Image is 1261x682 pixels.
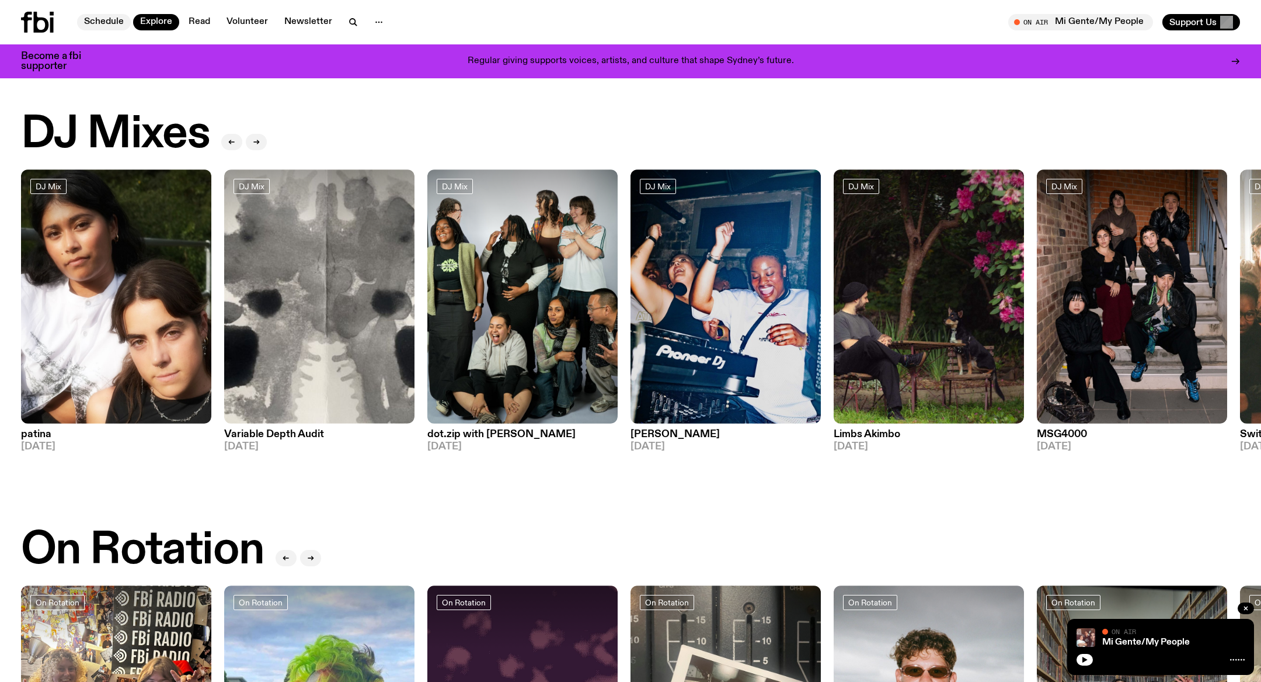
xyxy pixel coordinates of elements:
span: [DATE] [834,442,1024,452]
span: DJ Mix [36,182,61,191]
span: [DATE] [630,442,821,452]
a: Limbs Akimbo[DATE] [834,424,1024,452]
span: [DATE] [427,442,618,452]
span: DJ Mix [645,182,671,191]
span: DJ Mix [848,182,874,191]
h3: Limbs Akimbo [834,430,1024,439]
span: Support Us [1169,17,1217,27]
a: MSG4000[DATE] [1037,424,1227,452]
a: On Rotation [234,595,288,610]
span: On Rotation [239,598,283,607]
a: Explore [133,14,179,30]
h2: DJ Mixes [21,112,210,157]
h3: dot.zip with [PERSON_NAME] [427,430,618,439]
a: [PERSON_NAME][DATE] [630,424,821,452]
h3: Variable Depth Audit [224,430,414,439]
a: On Rotation [843,595,897,610]
span: On Air [1112,628,1136,635]
a: Read [182,14,217,30]
span: On Rotation [645,598,689,607]
a: DJ Mix [30,179,67,194]
a: Mi Gente/My People [1102,638,1190,647]
h2: On Rotation [21,528,264,573]
span: On Rotation [442,598,486,607]
span: DJ Mix [1051,182,1077,191]
a: On Rotation [437,595,491,610]
span: [DATE] [224,442,414,452]
a: Volunteer [220,14,275,30]
a: patina[DATE] [21,424,211,452]
h3: Become a fbi supporter [21,51,96,71]
a: DJ Mix [234,179,270,194]
a: Newsletter [277,14,339,30]
a: DJ Mix [437,179,473,194]
img: Jackson sits at an outdoor table, legs crossed and gazing at a black and brown dog also sitting a... [834,169,1024,424]
a: Variable Depth Audit[DATE] [224,424,414,452]
h3: patina [21,430,211,439]
span: DJ Mix [442,182,468,191]
span: On Rotation [1051,598,1095,607]
a: On Rotation [30,595,85,610]
a: DJ Mix [1046,179,1082,194]
a: On Rotation [1046,595,1100,610]
a: Schedule [77,14,131,30]
span: DJ Mix [239,182,264,191]
h3: MSG4000 [1037,430,1227,439]
button: Support Us [1162,14,1240,30]
span: On Rotation [848,598,892,607]
a: dot.zip with [PERSON_NAME][DATE] [427,424,618,452]
span: [DATE] [21,442,211,452]
button: On AirMi Gente/My People [1008,14,1153,30]
a: DJ Mix [843,179,879,194]
span: [DATE] [1037,442,1227,452]
p: Regular giving supports voices, artists, and culture that shape Sydney’s future. [468,56,794,67]
h3: [PERSON_NAME] [630,430,821,439]
a: DJ Mix [640,179,676,194]
span: On Rotation [36,598,79,607]
img: A black and white Rorschach [224,169,414,424]
a: On Rotation [640,595,694,610]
